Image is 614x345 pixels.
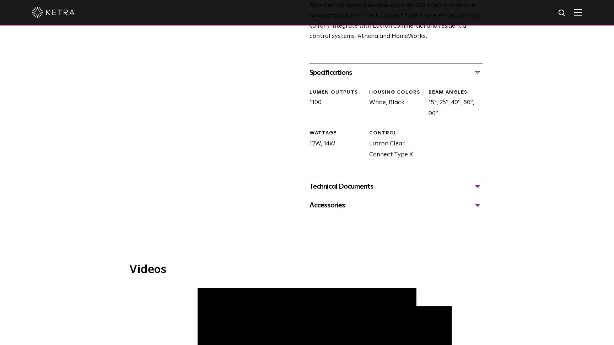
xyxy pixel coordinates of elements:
div: 12W, 14W [304,130,363,160]
img: ketra-logo-2019-white [32,7,75,18]
div: Technical Documents [309,181,483,192]
div: 1100 [304,89,363,119]
img: Hamburger%20Nav.svg [574,9,582,16]
div: LUMEN OUTPUTS [309,89,363,96]
div: White, Black [364,89,423,119]
div: WATTAGE [309,130,363,137]
div: Specifications [309,67,483,78]
div: Lutron Clear Connect Type X [364,130,423,160]
div: CONTROL [369,130,423,137]
div: HOUSING COLORS [369,89,423,96]
h3: Videos [129,264,485,276]
div: 15°, 25°, 40°, 60°, 90° [423,89,483,119]
img: search icon [558,9,567,18]
div: Accessories [309,200,483,211]
div: BEAM ANGLES [429,89,483,96]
